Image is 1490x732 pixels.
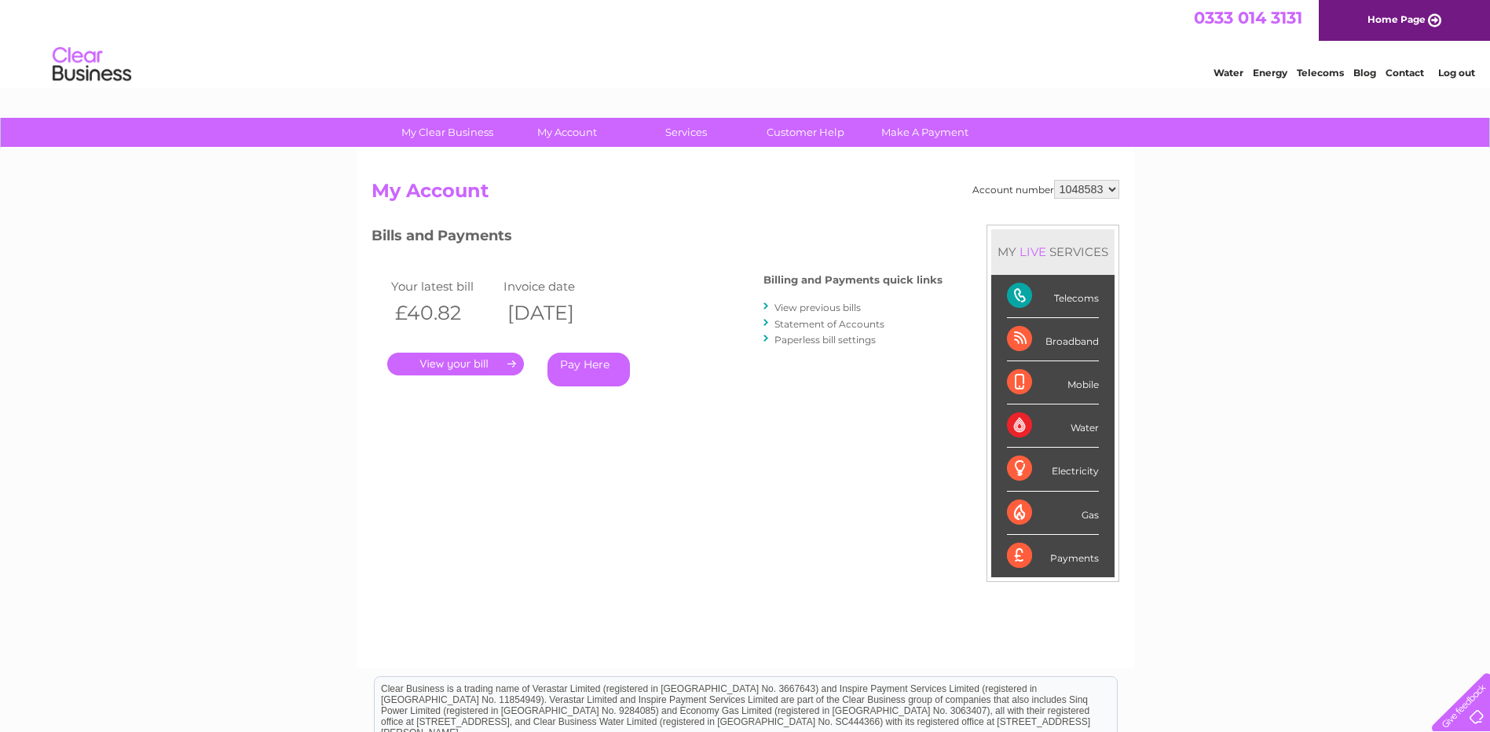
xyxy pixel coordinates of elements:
[500,297,613,329] th: [DATE]
[991,229,1115,274] div: MY SERVICES
[774,334,876,346] a: Paperless bill settings
[387,276,500,297] td: Your latest bill
[372,180,1119,210] h2: My Account
[387,297,500,329] th: £40.82
[972,180,1119,199] div: Account number
[383,118,512,147] a: My Clear Business
[1438,67,1475,79] a: Log out
[1016,244,1049,259] div: LIVE
[860,118,990,147] a: Make A Payment
[774,318,884,330] a: Statement of Accounts
[1007,535,1099,577] div: Payments
[372,225,943,252] h3: Bills and Payments
[547,353,630,386] a: Pay Here
[1386,67,1424,79] a: Contact
[1353,67,1376,79] a: Blog
[1007,448,1099,491] div: Electricity
[763,274,943,286] h4: Billing and Payments quick links
[387,353,524,375] a: .
[741,118,870,147] a: Customer Help
[1297,67,1344,79] a: Telecoms
[52,41,132,89] img: logo.png
[1007,404,1099,448] div: Water
[1194,8,1302,27] a: 0333 014 3131
[1007,275,1099,318] div: Telecoms
[774,302,861,313] a: View previous bills
[1007,492,1099,535] div: Gas
[500,276,613,297] td: Invoice date
[1214,67,1243,79] a: Water
[502,118,632,147] a: My Account
[621,118,751,147] a: Services
[1007,361,1099,404] div: Mobile
[375,9,1117,76] div: Clear Business is a trading name of Verastar Limited (registered in [GEOGRAPHIC_DATA] No. 3667643...
[1007,318,1099,361] div: Broadband
[1253,67,1287,79] a: Energy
